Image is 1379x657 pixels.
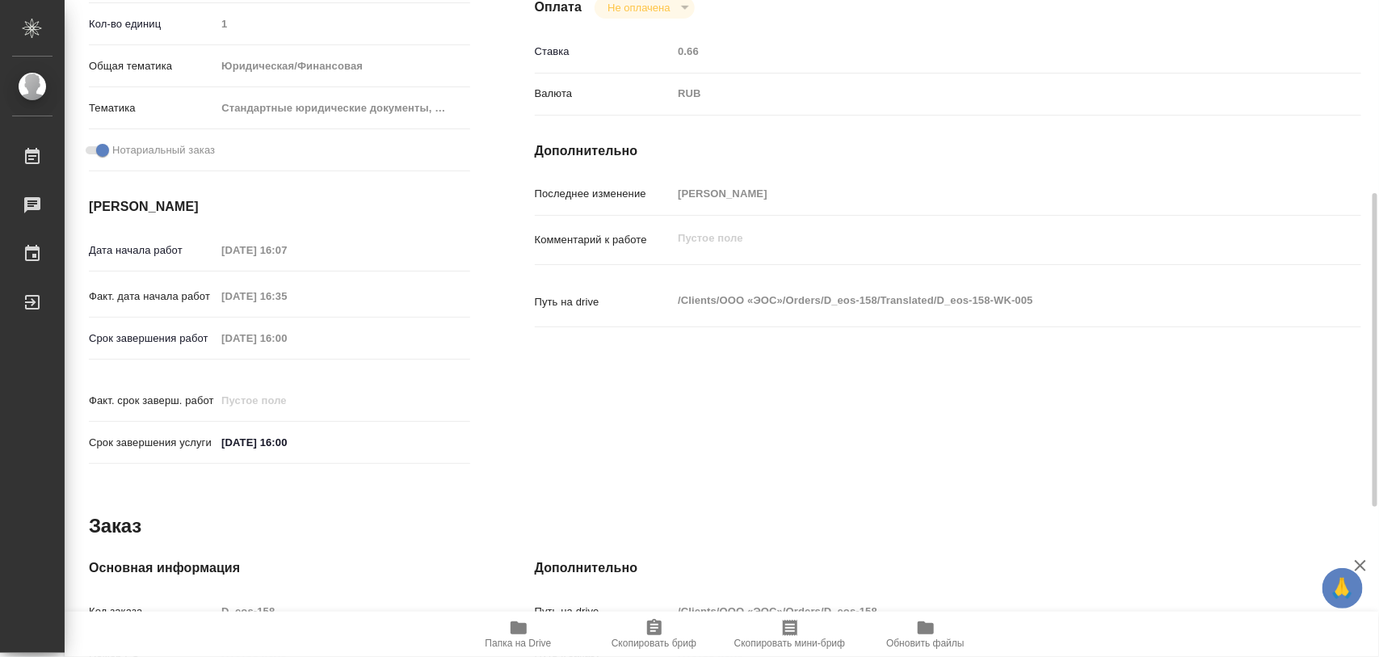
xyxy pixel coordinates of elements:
h4: [PERSON_NAME] [89,197,470,217]
span: Нотариальный заказ [112,142,215,158]
div: Стандартные юридические документы, договоры, уставы [216,95,469,122]
p: Срок завершения услуги [89,435,216,451]
button: Обновить файлы [858,612,994,657]
button: Скопировать мини-бриф [722,612,858,657]
p: Дата начала работ [89,242,216,259]
div: Юридическая/Финансовая [216,53,469,80]
span: 🙏 [1329,571,1356,605]
span: Скопировать бриф [612,638,696,649]
input: Пустое поле [672,182,1292,205]
span: Скопировать мини-бриф [734,638,845,649]
p: Комментарий к работе [535,232,673,248]
button: Папка на Drive [451,612,586,657]
p: Срок завершения работ [89,331,216,347]
p: Общая тематика [89,58,216,74]
p: Кол-во единиц [89,16,216,32]
p: Последнее изменение [535,186,673,202]
p: Путь на drive [535,604,673,620]
p: Факт. срок заверш. работ [89,393,216,409]
h4: Дополнительно [535,558,1361,578]
div: RUB [672,80,1292,107]
input: Пустое поле [216,238,357,262]
input: Пустое поле [216,284,357,308]
button: Скопировать бриф [586,612,722,657]
input: Пустое поле [216,600,469,623]
button: 🙏 [1322,568,1363,609]
h4: Основная информация [89,558,470,578]
p: Ставка [535,44,673,60]
span: Папка на Drive [486,638,552,649]
p: Код заказа [89,604,216,620]
h4: Дополнительно [535,141,1361,161]
p: Валюта [535,86,673,102]
input: ✎ Введи что-нибудь [216,431,357,454]
button: Не оплачена [603,1,675,15]
input: Пустое поле [672,40,1292,63]
p: Тематика [89,100,216,116]
p: Путь на drive [535,294,673,310]
input: Пустое поле [216,326,357,350]
input: Пустое поле [216,12,469,36]
h2: Заказ [89,513,141,539]
input: Пустое поле [672,600,1292,623]
p: Факт. дата начала работ [89,288,216,305]
textarea: /Clients/ООО «ЭОС»/Orders/D_eos-158/Translated/D_eos-158-WK-005 [672,287,1292,314]
input: Пустое поле [216,389,357,412]
span: Обновить файлы [886,638,965,649]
